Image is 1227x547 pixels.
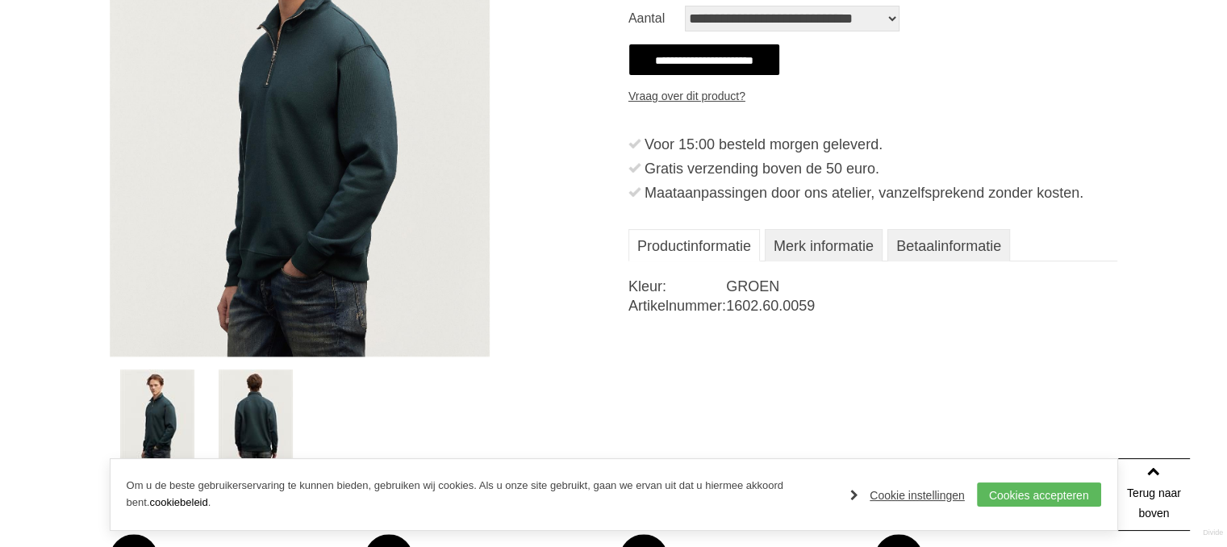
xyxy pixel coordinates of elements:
a: Cookie instellingen [850,483,965,507]
dd: GROEN [726,277,1117,296]
div: Gratis verzending boven de 50 euro. [645,157,1118,181]
a: cookiebeleid [149,496,207,508]
dd: 1602.60.0059 [726,296,1117,315]
img: denham-aldo-half-zip-cps-truien [219,370,293,465]
dt: Artikelnummer: [628,296,726,315]
p: Om u de beste gebruikerservaring te kunnen bieden, gebruiken wij cookies. Als u onze site gebruik... [127,478,835,512]
li: Maataanpassingen door ons atelier, vanzelfsprekend zonder kosten. [628,181,1118,205]
a: Merk informatie [765,229,883,261]
dt: Kleur: [628,277,726,296]
img: denham-aldo-half-zip-cps-truien [120,370,194,465]
a: Vraag over dit product? [628,84,745,108]
a: Divide [1203,523,1223,543]
div: Voor 15:00 besteld morgen geleverd. [645,132,1118,157]
a: Cookies accepteren [977,482,1101,507]
a: Productinformatie [628,229,760,261]
a: Betaalinformatie [887,229,1010,261]
label: Aantal [628,6,685,31]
